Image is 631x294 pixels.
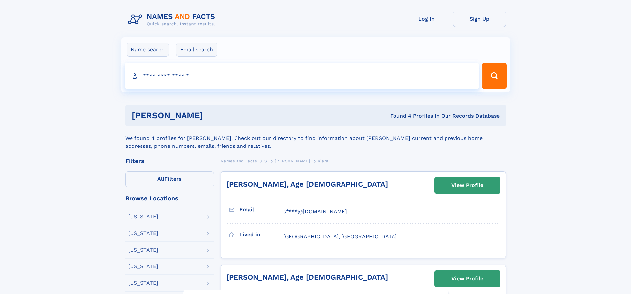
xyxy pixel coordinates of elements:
div: View Profile [451,271,483,286]
button: Search Button [482,63,506,89]
a: [PERSON_NAME], Age [DEMOGRAPHIC_DATA] [226,273,388,281]
div: Browse Locations [125,195,214,201]
span: [PERSON_NAME] [275,159,310,163]
div: View Profile [451,178,483,193]
div: [US_STATE] [128,280,158,286]
a: View Profile [435,177,500,193]
h1: [PERSON_NAME] [132,111,297,120]
img: Logo Names and Facts [125,11,221,29]
span: Kiara [318,159,329,163]
div: [US_STATE] [128,247,158,253]
div: Filters [125,158,214,164]
a: Log In [400,11,453,27]
label: Name search [127,43,169,57]
label: Filters [125,171,214,187]
input: search input [125,63,479,89]
span: [GEOGRAPHIC_DATA], [GEOGRAPHIC_DATA] [283,233,397,240]
div: [US_STATE] [128,231,158,236]
div: [US_STATE] [128,214,158,219]
a: Sign Up [453,11,506,27]
div: We found 4 profiles for [PERSON_NAME]. Check out our directory to find information about [PERSON_... [125,126,506,150]
a: Names and Facts [221,157,257,165]
div: Found 4 Profiles In Our Records Database [296,112,500,120]
a: S [264,157,267,165]
a: View Profile [435,271,500,287]
label: Email search [176,43,217,57]
span: All [157,176,164,182]
h3: Lived in [239,229,283,240]
a: [PERSON_NAME], Age [DEMOGRAPHIC_DATA] [226,180,388,188]
a: [PERSON_NAME] [275,157,310,165]
span: S [264,159,267,163]
h3: Email [239,204,283,215]
div: [US_STATE] [128,264,158,269]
